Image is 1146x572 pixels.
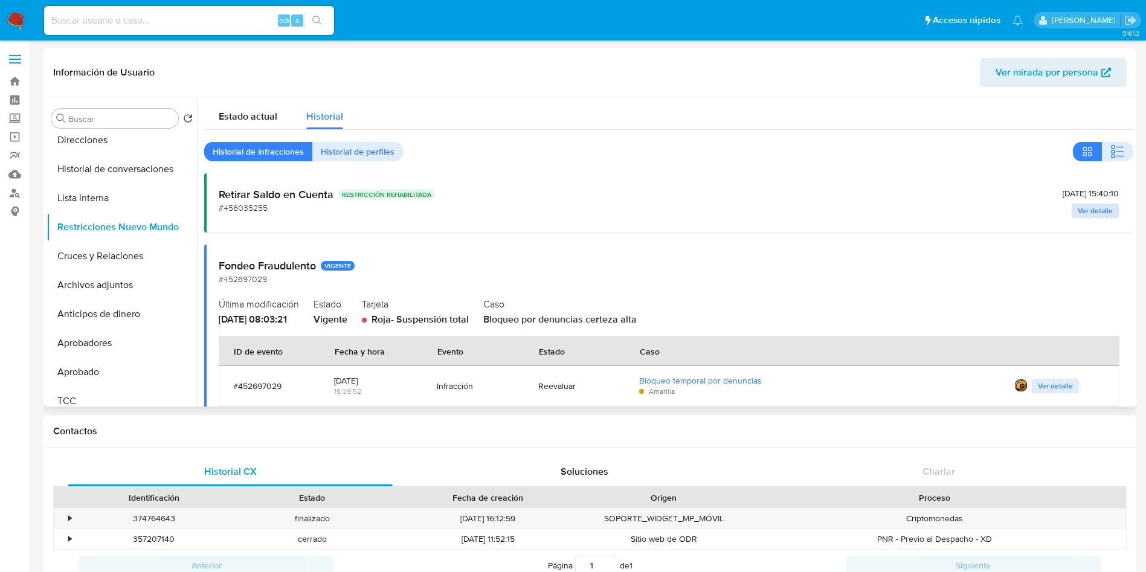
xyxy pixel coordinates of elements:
[1012,15,1023,25] a: Notificaciones
[47,213,198,242] button: Restricciones Nuevo Mundo
[1124,14,1137,27] a: Salir
[47,300,198,329] button: Anticipos de dinero
[561,464,608,478] span: Soluciones
[593,492,735,504] div: Origen
[462,533,515,545] font: [DATE] 11:52:15
[743,529,1126,549] div: PNR - Previo al Despacho - XD
[400,492,576,504] div: Fecha de creación
[47,126,198,155] button: Direcciones
[133,512,175,524] font: 374764643
[204,464,257,478] span: Historial CX
[922,464,955,478] font: Charlar
[56,114,66,123] button: Buscar
[620,559,629,571] font: de
[44,13,334,28] input: Buscar usuario o caso...
[68,512,71,524] font: •
[996,58,1098,87] span: Ver mirada por persona
[53,66,155,79] h1: Información de Usuario
[295,512,330,524] font: finalizado
[47,271,198,300] button: Archivos adjuntos
[629,559,633,571] font: 1
[192,559,222,571] font: Anterior
[980,58,1127,87] button: Ver mirada por persona
[275,14,292,26] font: Todo
[129,492,179,504] font: Identificación
[47,242,198,271] button: Cruces y Relaciones
[631,533,697,545] font: Sitio web de ODR
[304,12,329,29] button: icono de búsqueda
[743,509,1126,529] div: Criptomonedas
[47,387,198,416] button: TCC
[604,512,724,524] font: SOPORTE_WIDGET_MP_MÓVIL
[295,14,299,26] font: s
[133,533,175,545] font: 357207140
[47,329,198,358] button: Aprobadores
[460,512,515,524] font: [DATE] 16:12:59
[299,492,325,504] font: Estado
[752,492,1118,504] div: Proceso
[1052,14,1120,26] p: ivonne.perezonofre@mercadolibre.com.mx
[68,533,71,545] font: •
[183,114,193,127] button: Volver al orden por defecto
[1052,14,1116,26] font: [PERSON_NAME]
[933,14,1000,27] span: Accesos rápidos
[47,155,198,184] button: Historial de conversaciones
[47,184,198,213] button: Lista interna
[298,533,327,545] font: cerrado
[47,358,198,387] button: Aprobado
[53,425,1127,437] h1: Contactos
[68,114,173,124] input: Buscar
